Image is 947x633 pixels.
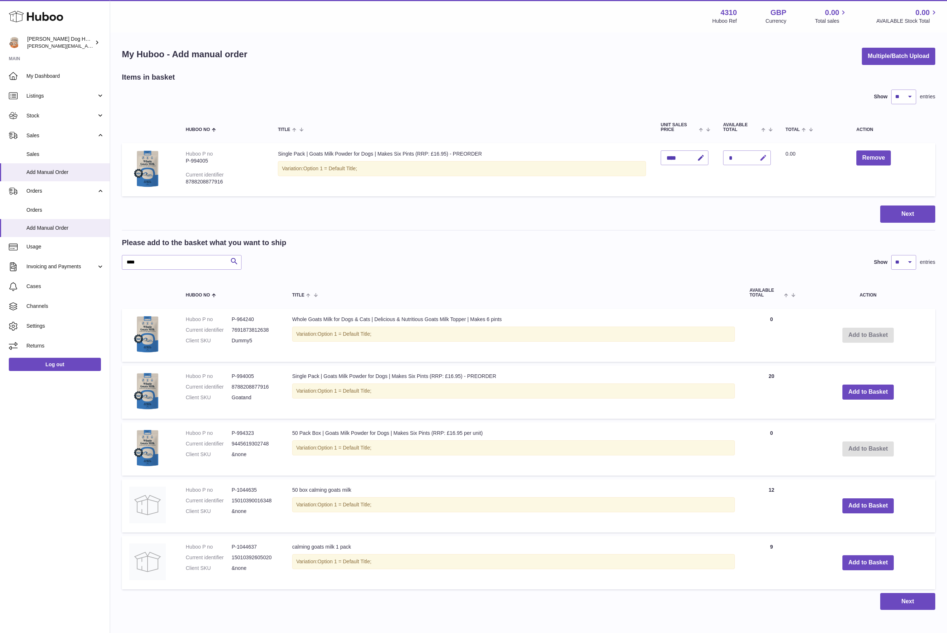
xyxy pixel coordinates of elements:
td: Single Pack | Goats Milk Powder for Dogs | Makes Six Pints (RRP: £16.95) - PREORDER [285,365,742,419]
dd: P-1044637 [232,543,277,550]
td: 20 [742,365,801,419]
span: Unit Sales Price [661,123,697,132]
dd: &none [232,565,277,572]
span: Orders [26,188,97,194]
td: 50 Pack Box | Goats Milk Powder for Dogs | Makes Six Pints (RRP: £16.95 per unit) [285,422,742,476]
img: Single Pack | Goats Milk Powder for Dogs | Makes Six Pints (RRP: £16.95) - PREORDER [129,150,166,187]
dt: Client SKU [186,451,232,458]
span: Returns [26,342,104,349]
button: Multiple/Batch Upload [862,48,935,65]
span: Option 1 = Default Title; [318,559,371,564]
button: Add to Basket [842,385,894,400]
div: 8788208877916 [186,178,263,185]
td: 50 box calming goats milk [285,479,742,532]
span: entries [920,259,935,266]
dd: 15010392605020 [232,554,277,561]
dt: Client SKU [186,337,232,344]
dd: &none [232,508,277,515]
dt: Huboo P no [186,543,232,550]
th: Action [801,281,935,305]
dt: Current identifier [186,383,232,390]
div: Currency [766,18,787,25]
a: 0.00 Total sales [815,8,848,25]
span: AVAILABLE Total [750,288,782,298]
span: Add Manual Order [26,225,104,232]
div: Variation: [278,161,646,176]
a: Log out [9,358,101,371]
div: Variation: [292,383,735,399]
dt: Current identifier [186,497,232,504]
td: Single Pack | Goats Milk Powder for Dogs | Makes Six Pints (RRP: £16.95) - PREORDER [271,143,653,196]
dd: Dummy5 [232,337,277,344]
dt: Huboo P no [186,373,232,380]
strong: 4310 [721,8,737,18]
img: 50 Pack Box | Goats Milk Powder for Dogs | Makes Six Pints (RRP: £16.95 per unit) [129,430,166,466]
label: Show [874,93,888,100]
dt: Client SKU [186,508,232,515]
div: Variation: [292,497,735,512]
dt: Client SKU [186,565,232,572]
button: Next [880,593,935,610]
span: Total sales [815,18,848,25]
td: 0 [742,309,801,362]
h2: Items in basket [122,72,175,82]
span: Sales [26,132,97,139]
span: 0.00 [825,8,839,18]
dd: P-994005 [232,373,277,380]
div: P-994005 [186,157,263,164]
span: Option 1 = Default Title; [318,502,371,508]
dt: Current identifier [186,554,232,561]
div: Variation: [292,554,735,569]
div: Current identifier [186,172,224,178]
dt: Huboo P no [186,316,232,323]
a: 0.00 AVAILABLE Stock Total [876,8,938,25]
span: Settings [26,323,104,330]
td: 9 [742,536,801,589]
button: Add to Basket [842,555,894,570]
div: Variation: [292,440,735,455]
dt: Huboo P no [186,430,232,437]
span: 0.00 [915,8,930,18]
dd: 9445619302748 [232,440,277,447]
span: Stock [26,112,97,119]
span: Listings [26,92,97,99]
img: toby@hackneydoghouse.com [9,37,20,48]
dt: Huboo P no [186,487,232,494]
dt: Client SKU [186,394,232,401]
dd: Goatand [232,394,277,401]
label: Show [874,259,888,266]
td: 12 [742,479,801,532]
div: Action [856,127,928,132]
div: Variation: [292,327,735,342]
span: AVAILABLE Total [723,123,759,132]
dd: &none [232,451,277,458]
span: Add Manual Order [26,169,104,176]
button: Add to Basket [842,498,894,513]
span: Orders [26,207,104,214]
span: [PERSON_NAME][EMAIL_ADDRESS][DOMAIN_NAME] [27,43,147,49]
span: Option 1 = Default Title; [303,165,357,171]
strong: GBP [770,8,786,18]
span: My Dashboard [26,73,104,80]
span: 0.00 [785,151,795,157]
dd: 7691873812638 [232,327,277,334]
dt: Current identifier [186,440,232,447]
span: Invoicing and Payments [26,263,97,270]
td: calming goats milk 1 pack [285,536,742,589]
img: calming goats milk 1 pack [129,543,166,580]
span: entries [920,93,935,100]
dd: P-964240 [232,316,277,323]
span: Option 1 = Default Title; [318,445,371,451]
span: Title [292,293,304,298]
span: AVAILABLE Stock Total [876,18,938,25]
div: Huboo P no [186,151,213,157]
span: Usage [26,243,104,250]
dd: 8788208877916 [232,383,277,390]
dd: 15010390016348 [232,497,277,504]
h1: My Huboo - Add manual order [122,48,247,60]
dd: P-1044635 [232,487,277,494]
span: Option 1 = Default Title; [318,331,371,337]
td: Whole Goats Milk for Dogs & Cats | Delicious & Nutritious Goats Milk Topper | Makes 6 pints [285,309,742,362]
td: 0 [742,422,801,476]
img: Single Pack | Goats Milk Powder for Dogs | Makes Six Pints (RRP: £16.95) - PREORDER [129,373,166,410]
